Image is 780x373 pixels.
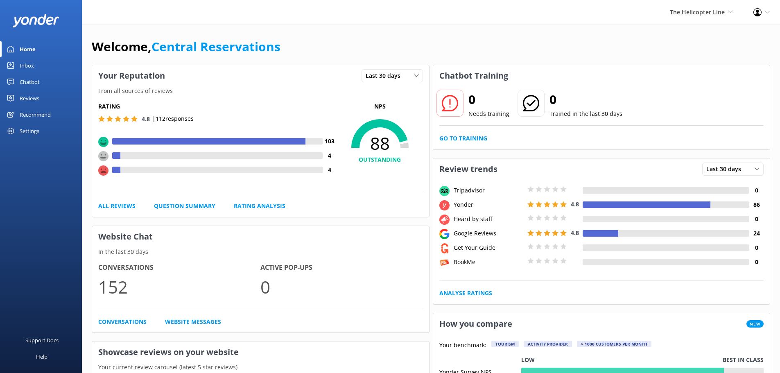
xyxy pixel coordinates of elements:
div: Recommend [20,106,51,123]
a: Website Messages [165,317,221,326]
h2: 0 [468,90,509,109]
div: Google Reviews [452,229,525,238]
p: Your current review carousel (latest 5 star reviews) [92,363,429,372]
span: New [746,320,764,328]
p: Low [521,355,535,364]
span: Last 30 days [706,165,746,174]
p: NPS [337,102,423,111]
div: > 1000 customers per month [577,341,651,347]
h1: Welcome, [92,37,280,57]
span: The Helicopter Line [670,8,725,16]
a: Question Summary [154,201,215,210]
h3: Your Reputation [92,65,171,86]
span: 4.8 [142,115,150,123]
h4: Active Pop-ups [260,262,423,273]
h4: OUTSTANDING [337,155,423,164]
a: All Reviews [98,201,136,210]
h4: 0 [749,215,764,224]
div: Yonder [452,200,525,209]
h4: 0 [749,186,764,195]
p: Your benchmark: [439,341,486,350]
div: Settings [20,123,39,139]
span: 4.8 [571,229,579,237]
p: Trained in the last 30 days [549,109,622,118]
p: | 112 responses [152,114,194,123]
div: Home [20,41,36,57]
h4: Conversations [98,262,260,273]
span: 4.8 [571,200,579,208]
a: Analyse Ratings [439,289,492,298]
p: 0 [260,273,423,301]
div: Support Docs [25,332,59,348]
a: Conversations [98,317,147,326]
div: Tourism [491,341,519,347]
a: Go to Training [439,134,487,143]
h3: Review trends [433,158,504,180]
div: Get Your Guide [452,243,525,252]
h4: 103 [323,137,337,146]
h5: Rating [98,102,337,111]
h2: 0 [549,90,622,109]
div: Help [36,348,47,365]
p: 152 [98,273,260,301]
div: BookMe [452,258,525,267]
h4: 86 [749,200,764,209]
p: From all sources of reviews [92,86,429,95]
div: Inbox [20,57,34,74]
span: Last 30 days [366,71,405,80]
h4: 0 [749,243,764,252]
div: Heard by staff [452,215,525,224]
div: Reviews [20,90,39,106]
h3: Website Chat [92,226,429,247]
h4: 0 [749,258,764,267]
a: Central Reservations [151,38,280,55]
h4: 4 [323,165,337,174]
a: Rating Analysis [234,201,285,210]
p: Needs training [468,109,509,118]
p: In the last 30 days [92,247,429,256]
h3: Chatbot Training [433,65,514,86]
div: Chatbot [20,74,40,90]
div: Tripadvisor [452,186,525,195]
p: Best in class [723,355,764,364]
span: 88 [337,133,423,154]
h3: Showcase reviews on your website [92,341,429,363]
h4: 24 [749,229,764,238]
h4: 4 [323,151,337,160]
img: yonder-white-logo.png [12,14,59,27]
h3: How you compare [433,313,518,335]
div: Activity Provider [524,341,572,347]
